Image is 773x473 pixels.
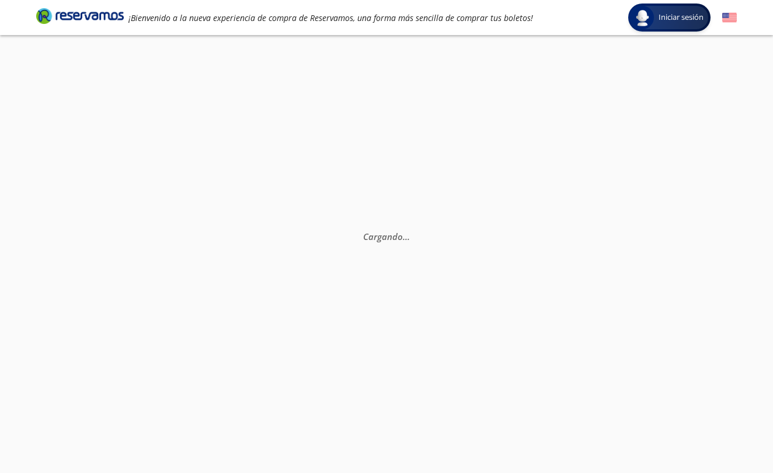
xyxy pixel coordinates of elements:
[36,7,124,28] a: Brand Logo
[403,231,405,242] span: .
[405,231,408,242] span: .
[722,11,737,25] button: English
[36,7,124,25] i: Brand Logo
[128,12,533,23] em: ¡Bienvenido a la nueva experiencia de compra de Reservamos, una forma más sencilla de comprar tus...
[363,231,410,242] em: Cargando
[408,231,410,242] span: .
[654,12,708,23] span: Iniciar sesión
